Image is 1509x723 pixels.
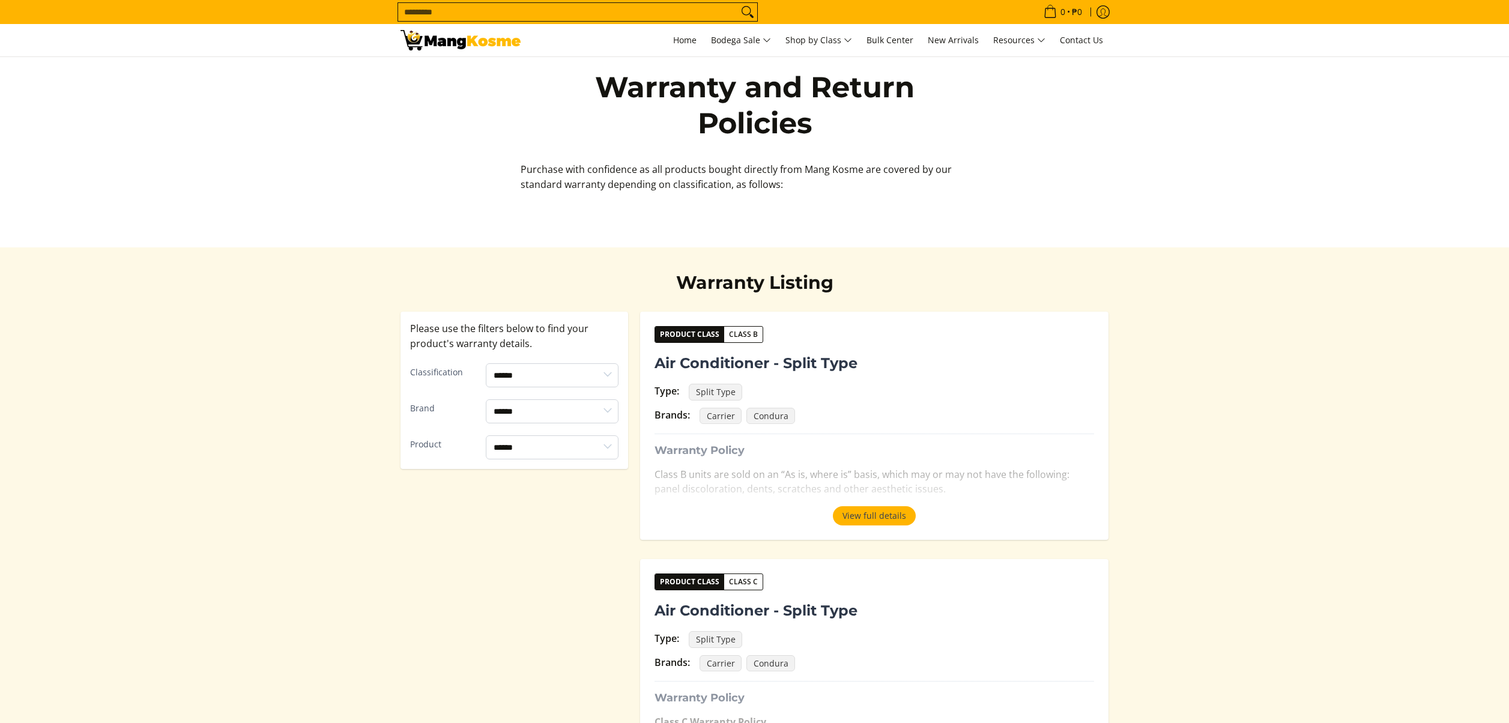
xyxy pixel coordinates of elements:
a: New Arrivals [922,24,985,56]
div: Brands: [655,408,690,423]
span: Class C [724,576,763,588]
button: Search [738,3,757,21]
span: Carrier [700,655,742,672]
a: Contact Us [1054,24,1109,56]
span: Condura [746,655,795,672]
a: Resources [987,24,1051,56]
h3: Warranty Policy [655,691,1094,705]
h1: Warranty and Return Policies [581,69,929,141]
span: Split Type [689,384,742,401]
h2: Warranty Listing [581,271,929,294]
span: • [1040,5,1086,19]
span: Product Class [655,574,724,590]
span: Contact Us [1060,34,1103,46]
p: Please use the filters below to find your product's warranty details. [410,321,619,351]
span: Shop by Class [785,33,852,48]
div: Type: [655,631,679,646]
div: Brands: [655,655,690,670]
span: Carrier [700,408,742,425]
span: Product Class [655,327,724,342]
label: Classification [410,365,477,380]
a: Shop by Class [779,24,858,56]
span: Bulk Center [866,34,913,46]
button: View full details [833,506,916,525]
div: Type: [655,384,679,399]
a: Bodega Sale [705,24,777,56]
span: Home [673,34,697,46]
span: Condura [746,408,795,425]
span: Resources [993,33,1045,48]
span: New Arrivals [928,34,979,46]
span: Class B [724,328,763,340]
span: Air Conditioner - Split Type [655,352,857,374]
p: Class B units are sold on an “As is, where is” basis, which may or may not have the following: pa... [655,467,1094,509]
span: Bodega Sale [711,33,771,48]
nav: Main Menu [533,24,1109,56]
span: Split Type [689,631,742,648]
a: Home [667,24,703,56]
span: Air Conditioner - Split Type [655,600,857,622]
h3: Warranty Policy [655,444,1094,458]
img: Warranty and Return Policies l Mang Kosme [401,30,521,50]
a: Bulk Center [860,24,919,56]
span: 0 [1059,8,1067,16]
label: Brand [410,401,477,416]
label: Product [410,437,477,452]
span: Purchase with confidence as all products bought directly from Mang Kosme are covered by our stand... [521,163,952,191]
span: ₱0 [1070,8,1084,16]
